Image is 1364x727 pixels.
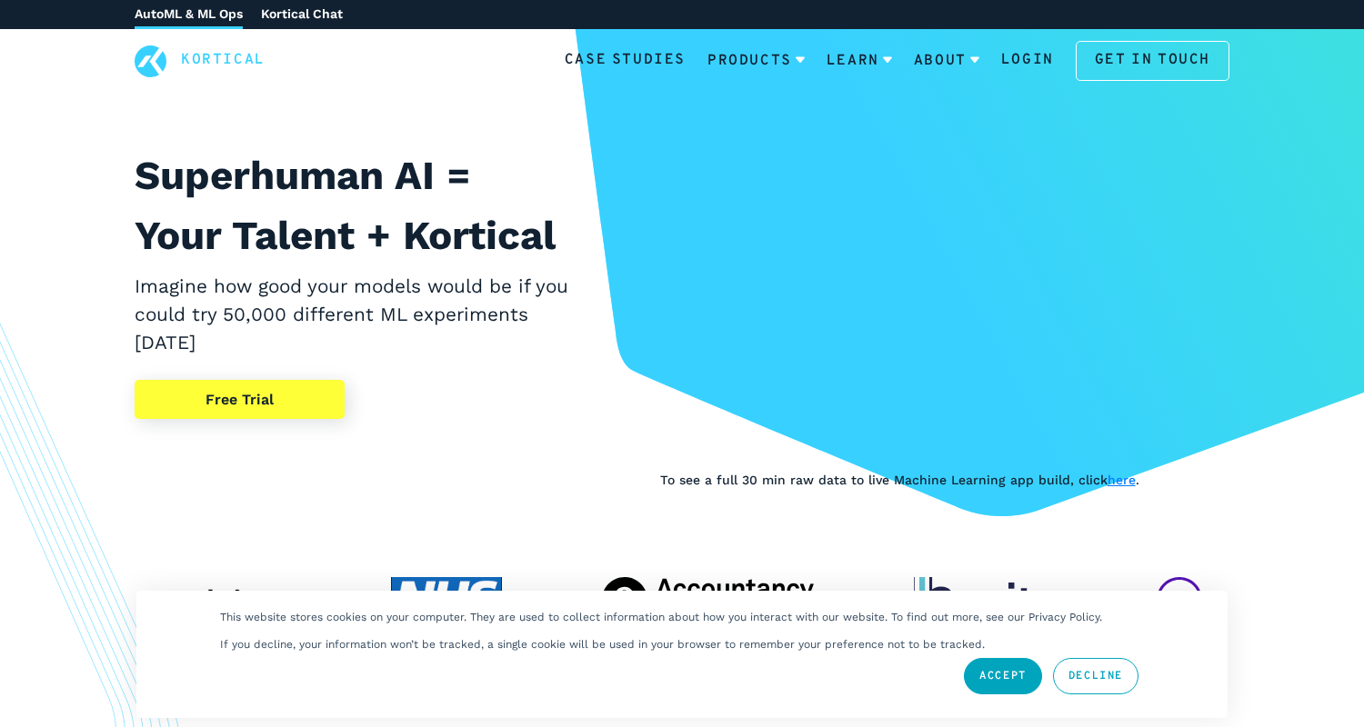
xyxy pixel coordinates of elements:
a: here [1108,473,1136,487]
p: If you decline, your information won’t be tracked, a single cookie will be used in your browser t... [220,638,985,651]
a: Kortical [181,49,266,73]
img: The Accountancy Cloud client logo [602,577,814,622]
h2: Imagine how good your models would be if you could try 50,000 different ML experiments [DATE] [135,273,573,358]
img: NHS client logo [391,577,502,622]
a: Products [707,37,805,85]
p: To see a full 30 min raw data to live Machine Learning app build, click . [660,470,1229,490]
a: Login [1001,49,1054,73]
img: BT Global Services client logo [1157,577,1202,622]
h1: Superhuman AI = Your Talent + Kortical [135,145,573,265]
img: Deloitte client logo [162,577,290,622]
a: About [914,37,979,85]
a: Learn [827,37,892,85]
a: Get in touch [1076,41,1229,81]
img: Capita client logo [914,577,1056,622]
a: Decline [1053,658,1138,694]
p: This website stores cookies on your computer. They are used to collect information about how you ... [220,611,1102,623]
a: Free Trial [135,380,345,420]
a: Accept [964,658,1042,694]
a: Case Studies [565,49,686,73]
iframe: YouTube video player [660,145,1229,465]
